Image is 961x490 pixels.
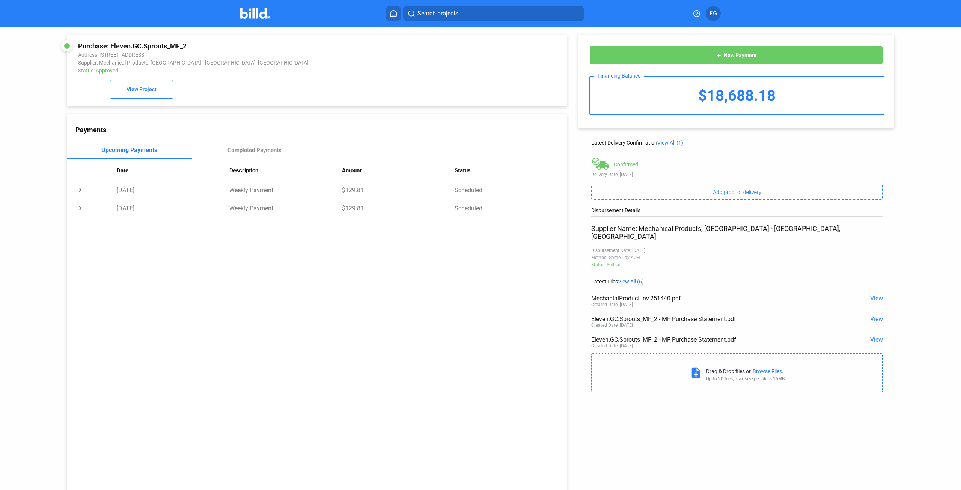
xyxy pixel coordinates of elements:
[591,262,883,267] div: Status: Settled
[78,60,460,66] div: Supplier: Mechanical Products, [GEOGRAPHIC_DATA] - [GEOGRAPHIC_DATA], [GEOGRAPHIC_DATA]
[591,255,883,260] div: Method: Same-Day ACH
[229,181,342,199] td: Weekly Payment
[709,9,717,18] span: EG
[229,199,342,217] td: Weekly Payment
[591,302,633,307] div: Created Date: [DATE]
[870,295,883,302] span: View
[227,147,282,154] div: Completed Payments
[591,323,633,328] div: Created Date: [DATE]
[101,146,157,154] div: Upcoming Payments
[117,199,229,217] td: [DATE]
[590,77,884,114] div: $18,688.18
[657,140,683,146] span: View All (1)
[78,52,460,58] div: Address: [STREET_ADDRESS]
[706,6,721,21] button: EG
[591,207,883,213] div: Disbursement Details
[591,248,883,253] div: Disbursement Date: [DATE]
[591,295,824,302] div: MechanialProduct.Inv.251440.pdf
[75,126,567,134] div: Payments
[455,160,567,181] th: Status
[417,9,458,18] span: Search projects
[614,161,638,167] div: Confirmed
[713,189,761,195] span: Add proof of delivery
[342,160,455,181] th: Amount
[591,225,883,240] div: Supplier Name: Mechanical Products, [GEOGRAPHIC_DATA] - [GEOGRAPHIC_DATA], [GEOGRAPHIC_DATA]
[591,185,883,200] button: Add proof of delivery
[870,336,883,343] span: View
[618,279,644,285] span: View All (6)
[78,68,460,74] div: Status: Approved
[594,73,644,79] div: Financing Balance
[716,53,722,59] mat-icon: add
[591,336,824,343] div: Eleven.GC.Sprouts_MF_2 - MF Purchase Statement.pdf
[724,53,757,59] span: New Payment
[403,6,584,21] button: Search projects
[240,8,270,19] img: Billd Company Logo
[753,368,783,374] div: Browse Files.
[591,140,883,146] div: Latest Delivery Confirmation
[110,80,173,99] button: View Project
[706,376,785,381] div: Up to 20 files, max size per file is 15MB
[342,199,455,217] td: $129.81
[591,172,883,177] div: Delivery Date: [DATE]
[455,181,567,199] td: Scheduled
[591,343,633,348] div: Created Date: [DATE]
[591,315,824,323] div: Eleven.GC.Sprouts_MF_2 - MF Purchase Statement.pdf
[117,181,229,199] td: [DATE]
[870,315,883,323] span: View
[455,199,567,217] td: Scheduled
[127,87,157,93] span: View Project
[589,46,883,65] button: New Payment
[342,181,455,199] td: $129.81
[690,366,702,379] mat-icon: note_add
[117,160,229,181] th: Date
[591,279,883,285] div: Latest Files
[229,160,342,181] th: Description
[706,368,751,374] div: Drag & Drop files or
[78,42,460,50] div: Purchase: Eleven.GC.Sprouts_MF_2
